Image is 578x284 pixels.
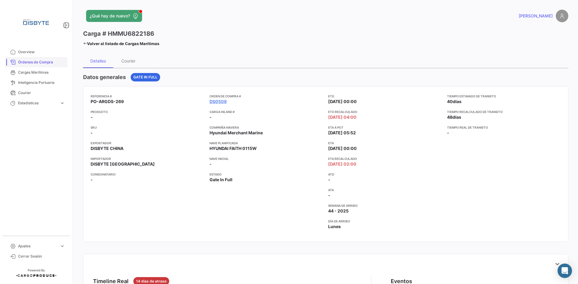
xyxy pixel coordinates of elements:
[18,60,65,65] span: Órdenes de Compra
[328,208,349,214] span: 44 - 2025
[558,264,572,278] div: Abrir Intercom Messenger
[5,67,67,78] a: Cargas Marítimas
[136,279,166,284] span: 14 dias de atraso
[91,141,205,145] app-card-info-title: Exportador
[210,109,324,114] app-card-info-title: Carga inland #
[328,192,330,198] span: -
[90,58,106,63] div: Detalles
[91,125,205,130] app-card-info-title: SKU
[133,75,157,80] span: Gate In Full
[210,146,257,151] span: HYUNDAI FAITH 0115W
[328,145,357,151] span: [DATE] 00:00
[91,130,93,136] span: -
[210,141,324,145] app-card-info-title: Nave planificada
[90,13,130,19] span: ¿Qué hay de nuevo?
[91,172,205,177] app-card-info-title: Consignatario
[91,99,124,105] span: PO-ARGDS-269
[328,109,442,114] app-card-info-title: ETD Recalculado
[5,47,67,57] a: Overview
[83,39,159,48] a: Volver al listado de Cargas Marítimas
[447,94,561,99] app-card-info-title: Tiempo estimado de transito
[210,172,324,177] app-card-info-title: Estado
[328,94,442,99] app-card-info-title: ETD
[86,10,142,22] button: ¿Qué hay de nuevo?
[91,145,123,151] span: DISBYTE CHINA
[328,125,442,130] app-card-info-title: ETA a POT
[18,70,65,75] span: Cargas Marítimas
[210,161,212,167] span: -
[60,243,65,249] span: expand_more
[328,161,356,167] span: [DATE] 02:00
[5,78,67,88] a: Inteligencia Portuaria
[328,188,442,192] app-card-info-title: ATA
[328,177,330,183] span: -
[210,114,212,120] span: -
[18,80,65,85] span: Inteligencia Portuaria
[447,99,453,104] span: 40
[328,141,442,145] app-card-info-title: ETA
[556,10,568,22] img: placeholder-user.png
[83,73,126,81] h4: Datos generales
[91,177,93,183] span: -
[121,58,135,63] div: Courier
[5,88,67,98] a: Courier
[328,114,356,120] span: [DATE] 04:00
[210,125,324,130] app-card-info-title: Compañía naviera
[210,156,324,161] app-card-info-title: Nave inicial
[328,203,442,208] app-card-info-title: Semana de Arribo
[18,49,65,55] span: Overview
[519,13,553,19] span: [PERSON_NAME]
[447,115,452,120] span: 48
[447,109,561,114] app-card-info-title: Tiempo recalculado de transito
[21,7,51,37] img: Logo+disbyte.jpeg
[328,219,442,224] app-card-info-title: Día de Arribo
[328,224,341,230] span: Lunes
[5,57,67,67] a: Órdenes de Compra
[91,161,155,167] span: DISBYTE [GEOGRAPHIC_DATA]
[83,29,154,38] h3: Carga # HMMU6822186
[453,99,461,104] span: días
[210,130,263,136] span: Hyundai Merchant Marine
[91,94,205,99] app-card-info-title: Referencia #
[447,130,449,135] span: -
[447,125,561,130] app-card-info-title: Tiempo real de transito
[91,156,205,161] app-card-info-title: Importador
[210,94,324,99] app-card-info-title: Orden de Compra #
[210,177,232,183] span: Gate In Full
[452,115,461,120] span: días
[18,100,57,106] span: Estadísticas
[60,100,65,106] span: expand_more
[328,99,357,105] span: [DATE] 00:00
[91,114,93,120] span: -
[18,90,65,96] span: Courier
[210,99,227,105] a: DS0508
[328,156,442,161] app-card-info-title: ETA Recalculado
[328,172,442,177] app-card-info-title: ATD
[91,109,205,114] app-card-info-title: Producto
[18,243,57,249] span: Ajustes
[18,254,65,259] span: Cerrar Sesión
[328,130,356,136] span: [DATE] 05:52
